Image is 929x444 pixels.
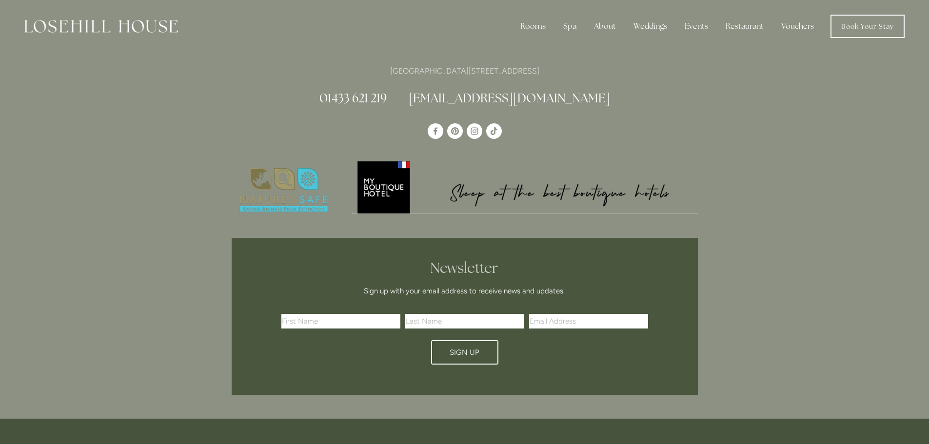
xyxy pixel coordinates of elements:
div: Spa [555,17,584,36]
a: Instagram [467,123,482,139]
a: Book Your Stay [830,15,905,38]
a: Losehill House Hotel & Spa [428,123,443,139]
a: Pinterest [447,123,463,139]
span: Sign Up [450,348,479,357]
div: Events [677,17,716,36]
a: 01433 621 219 [319,90,387,106]
img: Losehill House [24,20,178,33]
img: My Boutique Hotel - Logo [352,159,698,213]
a: [EMAIL_ADDRESS][DOMAIN_NAME] [409,90,610,106]
p: [GEOGRAPHIC_DATA][STREET_ADDRESS] [232,64,698,77]
img: Nature's Safe - Logo [232,159,336,221]
a: TikTok [486,123,502,139]
a: Vouchers [773,17,822,36]
p: Sign up with your email address to receive news and updates. [285,285,645,297]
input: Email Address [529,314,648,328]
div: About [586,17,624,36]
input: Last Name [405,314,524,328]
div: Rooms [513,17,553,36]
input: First Name [281,314,400,328]
div: Restaurant [718,17,771,36]
button: Sign Up [431,340,498,365]
h2: Newsletter [285,259,645,277]
div: Weddings [626,17,675,36]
